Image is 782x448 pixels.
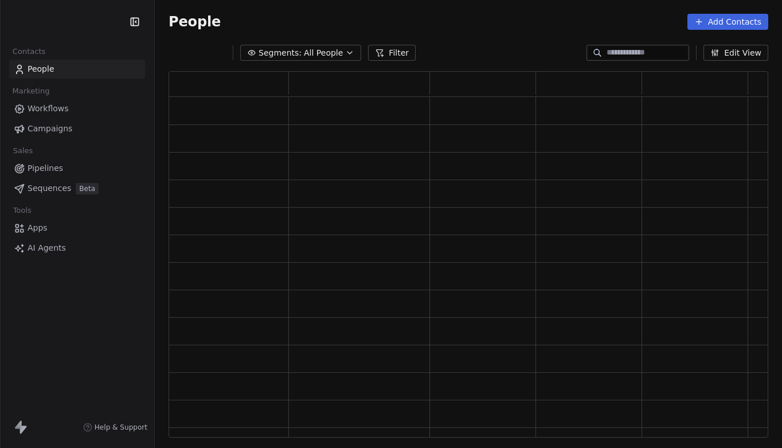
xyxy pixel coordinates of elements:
[7,43,50,60] span: Contacts
[83,423,147,432] a: Help & Support
[703,45,768,61] button: Edit View
[259,47,302,59] span: Segments:
[9,159,145,178] a: Pipelines
[9,99,145,118] a: Workflows
[76,183,99,194] span: Beta
[28,182,71,194] span: Sequences
[95,423,147,432] span: Help & Support
[368,45,416,61] button: Filter
[9,179,145,198] a: SequencesBeta
[9,219,145,237] a: Apps
[28,63,54,75] span: People
[28,222,48,234] span: Apps
[8,202,36,219] span: Tools
[28,103,69,115] span: Workflows
[687,14,768,30] button: Add Contacts
[28,242,66,254] span: AI Agents
[8,142,38,159] span: Sales
[9,119,145,138] a: Campaigns
[9,60,145,79] a: People
[28,162,63,174] span: Pipelines
[304,47,343,59] span: All People
[7,83,54,100] span: Marketing
[28,123,72,135] span: Campaigns
[9,239,145,258] a: AI Agents
[169,13,221,30] span: People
